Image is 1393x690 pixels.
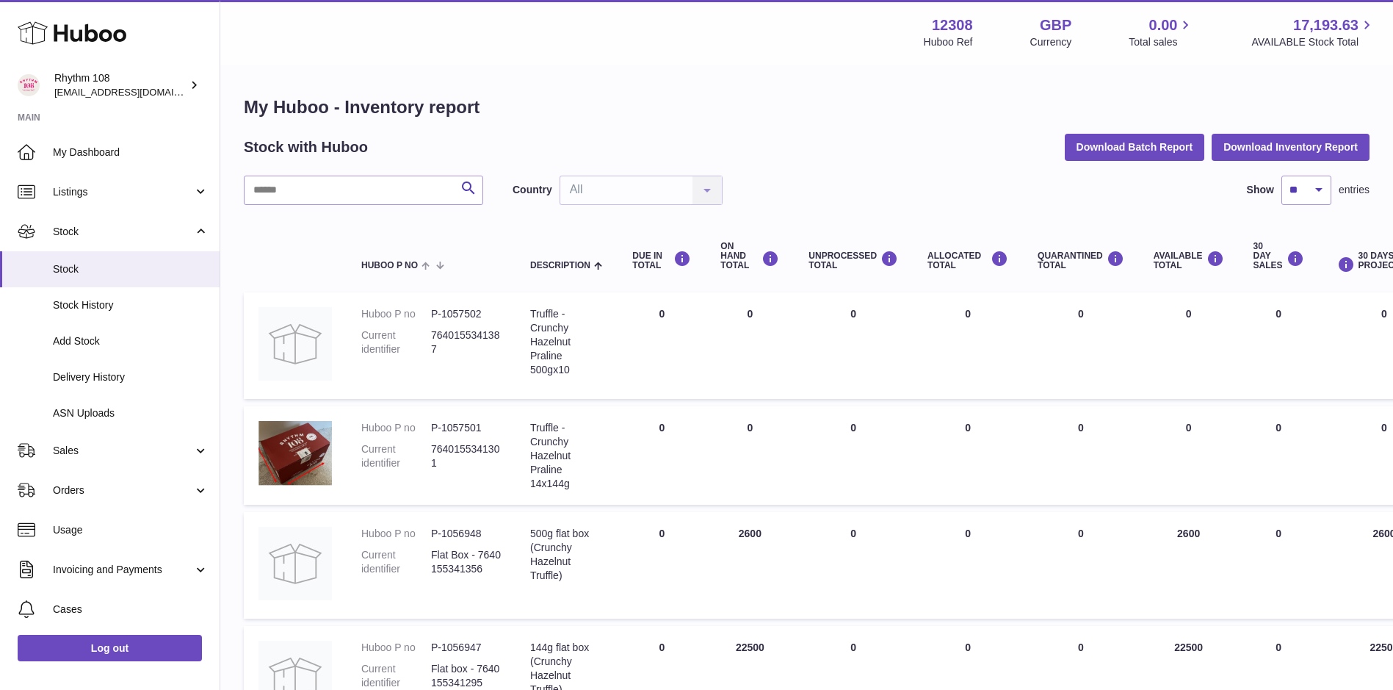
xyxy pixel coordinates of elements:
[924,35,973,49] div: Huboo Ref
[53,444,193,458] span: Sales
[54,86,216,98] span: [EMAIL_ADDRESS][DOMAIN_NAME]
[794,512,913,619] td: 0
[53,185,193,199] span: Listings
[618,406,706,505] td: 0
[18,635,202,661] a: Log out
[361,307,431,321] dt: Huboo P no
[720,242,779,271] div: ON HAND Total
[1030,35,1072,49] div: Currency
[530,307,603,376] div: Truffle - Crunchy Hazelnut Praline 500gx10
[244,96,1370,119] h1: My Huboo - Inventory report
[53,603,209,617] span: Cases
[1040,15,1071,35] strong: GBP
[361,328,431,356] dt: Current identifier
[1339,183,1370,197] span: entries
[1247,183,1274,197] label: Show
[1253,242,1304,271] div: 30 DAY SALES
[361,662,431,690] dt: Current identifier
[53,484,193,497] span: Orders
[258,307,332,381] img: product image
[18,74,40,96] img: internalAdmin-12308@internal.huboo.com
[53,370,209,384] span: Delivery History
[913,406,1023,505] td: 0
[1251,15,1375,49] a: 17,193.63 AVAILABLE Stock Total
[1078,642,1084,653] span: 0
[513,183,552,197] label: Country
[1129,15,1194,49] a: 0.00 Total sales
[431,442,501,470] dd: 7640155341301
[1251,35,1375,49] span: AVAILABLE Stock Total
[530,261,590,270] span: Description
[53,334,209,348] span: Add Stock
[431,328,501,356] dd: 7640155341387
[618,292,706,399] td: 0
[794,406,913,505] td: 0
[1139,406,1239,505] td: 0
[361,442,431,470] dt: Current identifier
[244,137,368,157] h2: Stock with Huboo
[932,15,973,35] strong: 12308
[1239,512,1319,619] td: 0
[794,292,913,399] td: 0
[53,406,209,420] span: ASN Uploads
[1149,15,1178,35] span: 0.00
[706,406,794,505] td: 0
[54,71,187,99] div: Rhythm 108
[632,251,691,270] div: DUE IN TOTAL
[431,641,501,655] dd: P-1056947
[1212,134,1370,160] button: Download Inventory Report
[706,512,794,619] td: 2600
[53,145,209,159] span: My Dashboard
[53,262,209,276] span: Stock
[53,225,193,239] span: Stock
[258,421,332,486] img: product image
[1139,292,1239,399] td: 0
[1038,251,1124,270] div: QUARANTINED Total
[53,523,209,537] span: Usage
[1293,15,1358,35] span: 17,193.63
[913,512,1023,619] td: 0
[1139,512,1239,619] td: 2600
[1078,528,1084,539] span: 0
[1154,251,1224,270] div: AVAILABLE Total
[361,641,431,655] dt: Huboo P no
[53,298,209,312] span: Stock History
[53,563,193,577] span: Invoicing and Payments
[530,527,603,583] div: 500g flat box (Crunchy Hazelnut Truffle)
[258,527,332,600] img: product image
[431,548,501,576] dd: Flat Box - 7640155341356
[1078,422,1084,434] span: 0
[1239,292,1319,399] td: 0
[431,662,501,690] dd: Flat box - 7640155341295
[361,548,431,576] dt: Current identifier
[1129,35,1194,49] span: Total sales
[618,512,706,619] td: 0
[361,261,418,270] span: Huboo P no
[361,421,431,435] dt: Huboo P no
[530,421,603,490] div: Truffle - Crunchy Hazelnut Praline 14x144g
[706,292,794,399] td: 0
[361,527,431,541] dt: Huboo P no
[1065,134,1205,160] button: Download Batch Report
[927,251,1008,270] div: ALLOCATED Total
[913,292,1023,399] td: 0
[808,251,898,270] div: UNPROCESSED Total
[431,527,501,541] dd: P-1056948
[1078,308,1084,320] span: 0
[431,421,501,435] dd: P-1057501
[1239,406,1319,505] td: 0
[431,307,501,321] dd: P-1057502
